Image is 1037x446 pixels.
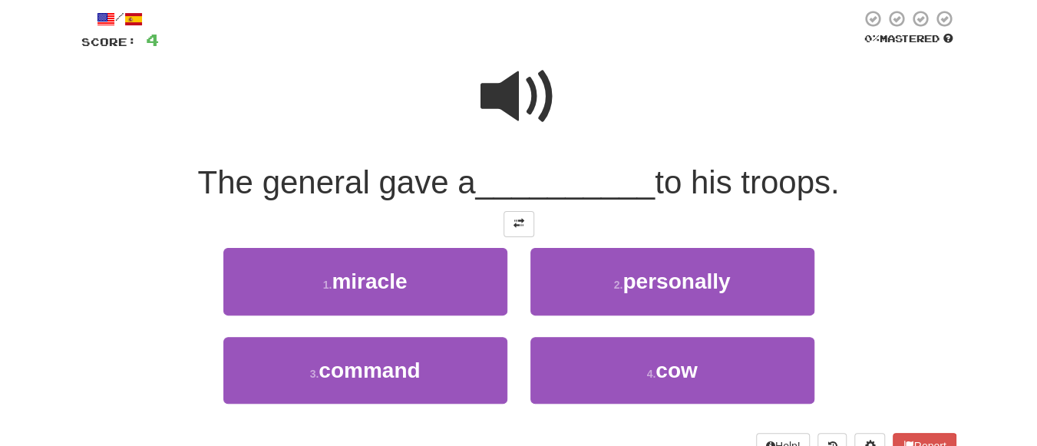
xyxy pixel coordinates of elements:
[614,279,623,291] small: 2 .
[646,368,656,380] small: 4 .
[475,164,655,200] span: __________
[81,9,159,28] div: /
[310,368,319,380] small: 3 .
[323,279,332,291] small: 1 .
[864,32,880,45] span: 0 %
[146,30,159,49] span: 4
[530,248,814,315] button: 2.personally
[198,164,476,200] span: The general gave a
[81,35,137,48] span: Score:
[319,358,420,382] span: command
[656,358,697,382] span: cow
[504,211,534,237] button: Toggle translation (alt+t)
[861,32,956,46] div: Mastered
[223,248,507,315] button: 1.miracle
[530,337,814,404] button: 4.cow
[655,164,839,200] span: to his troops.
[223,337,507,404] button: 3.command
[332,269,407,293] span: miracle
[623,269,730,293] span: personally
